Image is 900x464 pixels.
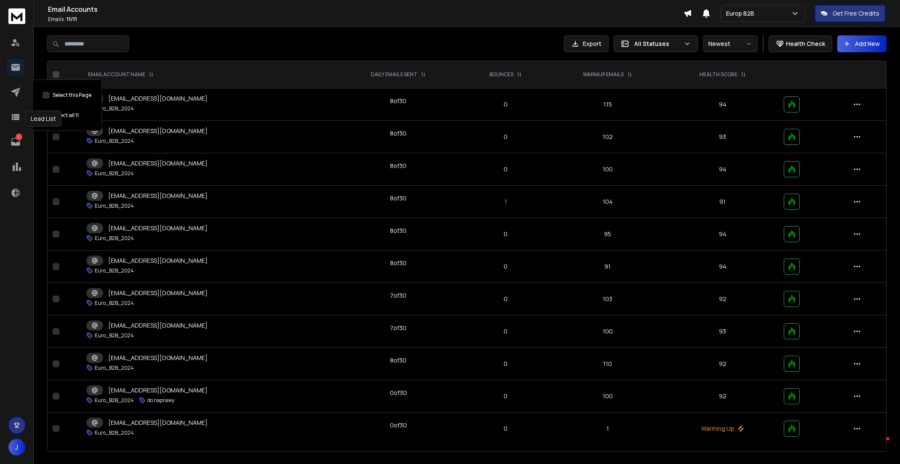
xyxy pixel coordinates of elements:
td: 115 [549,88,666,121]
p: [EMAIL_ADDRESS][DOMAIN_NAME] [108,127,208,135]
div: 8 of 30 [390,356,406,365]
p: All Statuses [634,40,681,48]
td: 93 [667,121,779,153]
label: Select this Page [53,92,91,99]
p: Euro_B2B_2024 [95,203,134,209]
td: 100 [549,315,666,348]
button: Health Check [769,35,832,52]
div: EMAIL ACCOUNT NAME [88,71,154,78]
td: 1 [549,413,666,445]
p: 0 [468,327,544,336]
p: 0 [468,360,544,368]
p: HEALTH SCORE [700,71,737,78]
td: 92 [667,283,779,315]
p: Euro_B2B_2024 [95,429,134,436]
p: Euro_B2B_2024 [95,170,134,177]
p: 0 [468,424,544,433]
td: 93 [667,315,779,348]
span: 11 / 11 [67,16,77,23]
button: Add New [837,35,887,52]
div: 8 of 30 [390,227,406,235]
p: Euro_B2B_2024 [95,267,134,274]
div: 0 of 30 [390,421,407,429]
h1: Email Accounts [48,4,684,14]
p: [EMAIL_ADDRESS][DOMAIN_NAME] [108,321,208,330]
a: 1 [7,133,24,150]
p: 0 [468,165,544,173]
td: 94 [667,88,779,121]
p: [EMAIL_ADDRESS][DOMAIN_NAME] [108,224,208,232]
p: Euro_B2B_2024 [95,300,134,307]
td: 110 [549,348,666,380]
p: 0 [468,392,544,400]
div: 7 of 30 [390,324,406,332]
p: Euro_B2B_2024 [95,235,134,242]
td: 92 [667,380,779,413]
p: [EMAIL_ADDRESS][DOMAIN_NAME] [108,192,208,200]
div: Lead List [25,111,61,127]
p: 0 [468,295,544,303]
p: [EMAIL_ADDRESS][DOMAIN_NAME] [108,159,208,168]
p: 0 [468,100,544,109]
p: [EMAIL_ADDRESS][DOMAIN_NAME] [108,256,208,265]
p: Health Check [786,40,825,48]
p: [EMAIL_ADDRESS][DOMAIN_NAME] [108,94,208,103]
button: J [8,439,25,456]
p: WARMUP EMAILS [583,71,624,78]
td: 91 [667,186,779,218]
button: Export [564,35,609,52]
button: Newest [703,35,758,52]
td: 100 [549,380,666,413]
label: Select all 11 [53,112,79,119]
td: 94 [667,251,779,283]
td: 95 [549,218,666,251]
p: Get Free Credits [833,9,879,18]
p: Europ B2B [726,9,758,18]
td: 91 [549,251,666,283]
p: Euro_B2B_2024 [95,332,134,339]
p: [EMAIL_ADDRESS][DOMAIN_NAME] [108,354,208,362]
td: 100 [549,153,666,186]
p: 0 [468,133,544,141]
p: BOUNCES [489,71,513,78]
p: [EMAIL_ADDRESS][DOMAIN_NAME] [108,386,208,395]
div: 8 of 30 [390,97,406,105]
td: 104 [549,186,666,218]
td: 94 [667,218,779,251]
div: 8 of 30 [390,162,406,170]
button: Get Free Credits [815,5,885,22]
p: Euro_B2B_2024 [95,138,134,144]
p: do naprawy [147,397,174,404]
p: Emails : [48,16,684,23]
p: [EMAIL_ADDRESS][DOMAIN_NAME] [108,289,208,297]
p: 0 [468,230,544,238]
p: Warming Up [672,424,774,433]
td: 103 [549,283,666,315]
div: 8 of 30 [390,194,406,203]
td: 94 [667,153,779,186]
td: 102 [549,121,666,153]
p: Euro_B2B_2024 [95,365,134,371]
iframe: Intercom live chat [869,435,889,455]
td: 92 [667,348,779,380]
div: 8 of 30 [390,259,406,267]
div: 8 of 30 [390,129,406,138]
p: Euro_B2B_2024 [95,105,134,112]
p: 1 [468,197,544,206]
p: 0 [468,262,544,271]
p: 1 [16,133,22,140]
div: 0 of 30 [390,389,407,397]
p: Euro_B2B_2024 [95,397,134,404]
p: DAILY EMAILS SENT [371,71,417,78]
div: 7 of 30 [390,291,406,300]
img: logo [8,8,25,24]
p: [EMAIL_ADDRESS][DOMAIN_NAME] [108,419,208,427]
